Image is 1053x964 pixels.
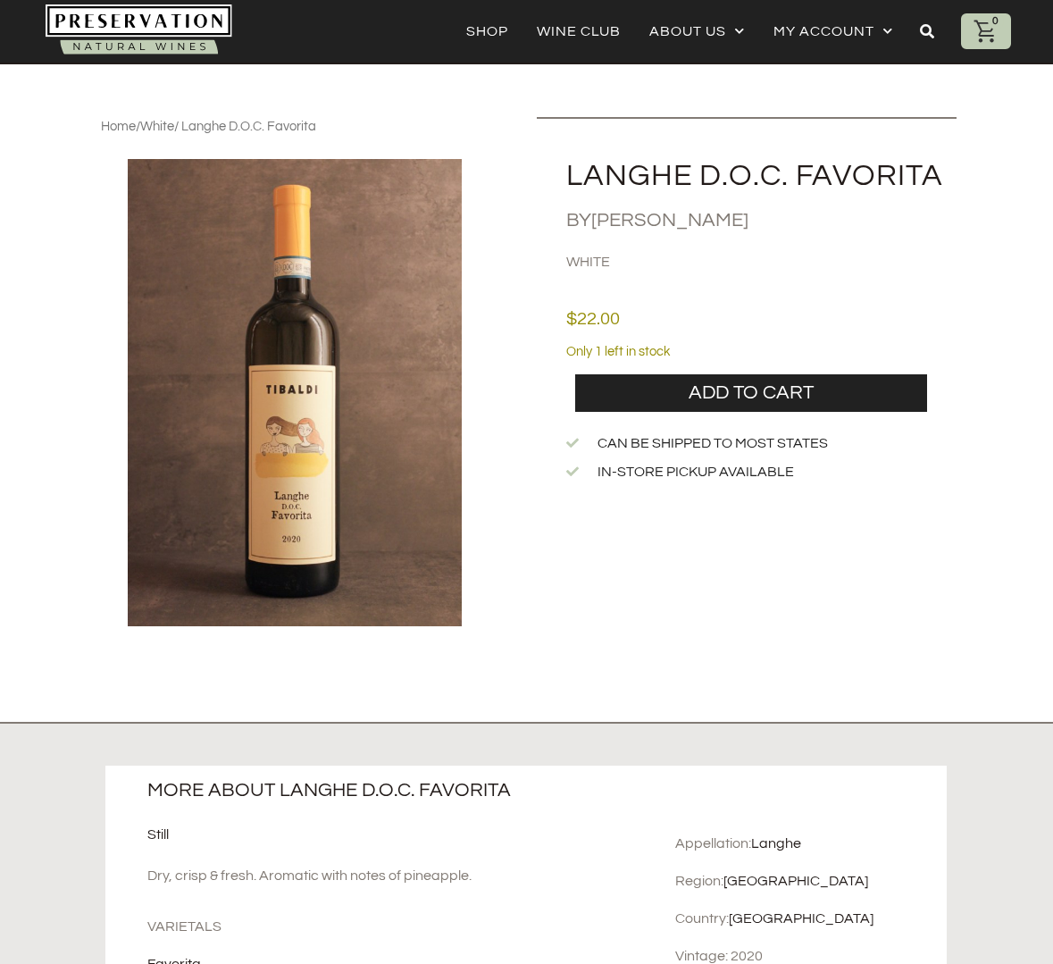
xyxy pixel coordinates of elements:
h2: Langhe D.O.C. Favorita [566,161,957,191]
span: Can be shipped to most states [593,433,828,453]
span: Dry, crisp & fresh. Aromatic with notes of pineapple. [147,868,472,883]
p: Only 1 left in stock [566,342,927,362]
span: $ [566,310,577,328]
a: [PERSON_NAME] [591,210,748,231]
a: Shop [466,19,508,44]
a: Langhe [751,836,801,851]
a: About Us [649,19,745,44]
div: Region: [675,871,938,891]
a: Still [147,827,169,842]
span: In-store Pickup Available [593,462,794,482]
a: [GEOGRAPHIC_DATA] [729,911,873,926]
div: Appellation: [675,834,938,853]
img: Natural-organic-biodynamic-wine [46,4,232,58]
a: Wine Club [537,19,621,44]
div: 1 of 1 [128,159,462,632]
a: Home [101,120,136,133]
a: My account [773,19,893,44]
img: Natural-organic-biodynamic-wine [128,159,462,626]
a: White [140,120,174,133]
button: Add to cart [575,374,927,412]
h2: More about Langhe D.O.C. Favorita [147,779,620,802]
a: Can be shipped to most states [566,433,927,453]
div: Image Carousel [128,159,462,658]
nav: Breadcrumb [101,117,316,137]
h2: Varietals [147,917,624,936]
bdi: 22.00 [566,310,620,328]
h2: By [566,209,957,232]
div: Country: [675,909,938,928]
a: White [566,255,610,269]
a: [GEOGRAPHIC_DATA] [723,874,868,888]
div: 0 [988,13,1004,29]
nav: Menu [466,19,893,44]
